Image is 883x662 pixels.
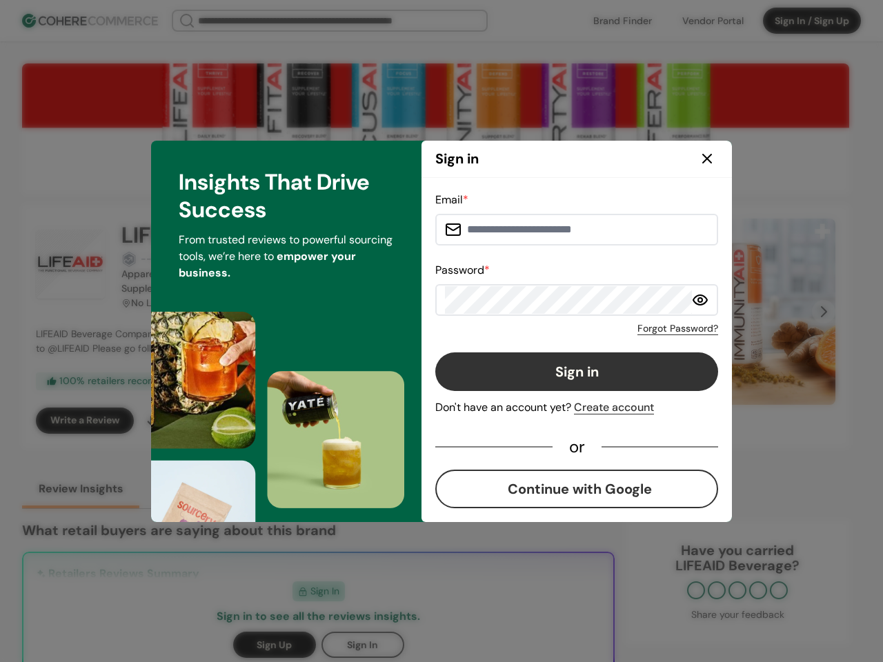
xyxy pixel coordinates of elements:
label: Password [435,263,490,277]
div: Don't have an account yet? [435,399,718,416]
div: Create account [574,399,654,416]
span: empower your business. [179,249,356,280]
div: or [553,441,602,453]
h2: Sign in [435,148,479,169]
button: Sign in [435,352,718,391]
label: Email [435,192,468,207]
p: From trusted reviews to powerful sourcing tools, we’re here to [179,232,394,281]
h3: Insights That Drive Success [179,168,394,223]
a: Forgot Password? [637,321,718,336]
button: Continue with Google [435,470,718,508]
